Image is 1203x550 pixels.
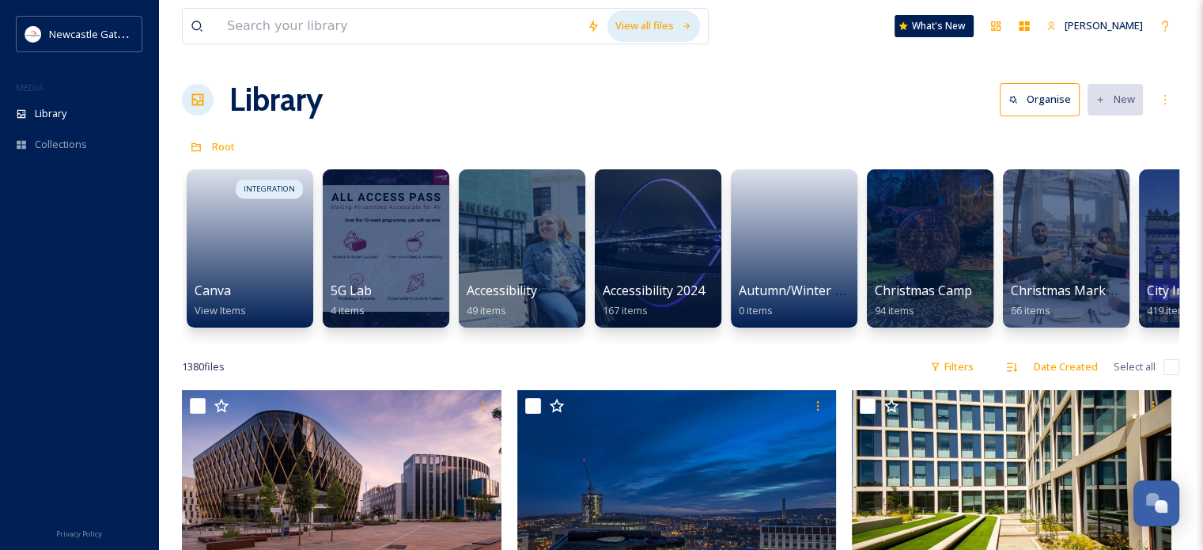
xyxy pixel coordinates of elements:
a: Privacy Policy [56,523,102,542]
span: Root [212,139,235,154]
span: [PERSON_NAME] [1065,18,1143,32]
button: Open Chat [1133,480,1179,526]
span: INTEGRATION [244,184,295,195]
span: Canva [195,282,231,299]
a: Organise [1000,83,1088,116]
span: 49 items [467,303,506,317]
input: Search your library [219,9,579,44]
span: 167 items [603,303,648,317]
span: 0 items [739,303,773,317]
span: MEDIA [16,82,44,93]
a: Library [229,76,323,123]
a: Root [212,137,235,156]
span: 4 items [331,303,365,317]
a: What's New [895,15,974,37]
button: New [1088,84,1143,115]
span: Newcastle Gateshead Initiative [49,26,195,41]
span: Christmas Markets [1011,282,1124,299]
span: Accessibility [467,282,537,299]
span: 5G Lab [331,282,372,299]
a: Autumn/Winter Partner Submissions 20250 items [739,283,990,317]
button: Organise [1000,83,1080,116]
div: Date Created [1026,351,1106,382]
img: DqD9wEUd_400x400.jpg [25,26,41,42]
a: [PERSON_NAME] [1038,10,1151,41]
span: 66 items [1011,303,1050,317]
span: 1380 file s [182,359,225,374]
span: Select all [1114,359,1156,374]
a: 5G Lab4 items [331,283,372,317]
div: Filters [922,351,982,382]
span: Accessibility 2024 [603,282,705,299]
span: Library [35,106,66,121]
a: Christmas Markets66 items [1011,283,1124,317]
span: View Items [195,303,246,317]
a: Christmas Campaign94 items [875,283,998,317]
span: 419 items [1147,303,1192,317]
a: Accessibility 2024167 items [603,283,705,317]
span: Autumn/Winter Partner Submissions 2025 [739,282,990,299]
span: Privacy Policy [56,529,102,539]
a: INTEGRATIONCanvaView Items [182,161,318,328]
a: View all files [607,10,700,41]
span: Collections [35,137,87,152]
span: Christmas Campaign [875,282,998,299]
span: 94 items [875,303,914,317]
a: Accessibility49 items [467,283,537,317]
